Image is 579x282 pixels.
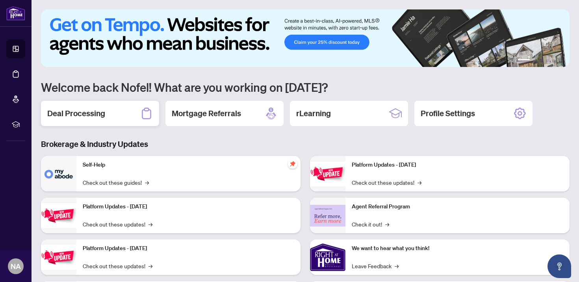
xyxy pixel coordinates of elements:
[41,139,570,150] h3: Brokerage & Industry Updates
[83,262,152,270] a: Check out these updates!→
[83,161,294,169] p: Self-Help
[352,220,389,228] a: Check it out!→
[421,108,475,119] h2: Profile Settings
[540,59,543,62] button: 3
[395,262,399,270] span: →
[6,6,25,20] img: logo
[83,244,294,253] p: Platform Updates - [DATE]
[352,202,563,211] p: Agent Referral Program
[47,108,105,119] h2: Deal Processing
[148,220,152,228] span: →
[352,262,399,270] a: Leave Feedback→
[310,239,345,275] img: We want to hear what you think!
[288,159,297,169] span: pushpin
[559,59,562,62] button: 6
[83,202,294,211] p: Platform Updates - [DATE]
[310,205,345,226] img: Agent Referral Program
[385,220,389,228] span: →
[148,262,152,270] span: →
[418,178,421,187] span: →
[552,59,555,62] button: 5
[83,178,149,187] a: Check out these guides!→
[352,161,563,169] p: Platform Updates - [DATE]
[11,261,21,272] span: NA
[533,59,536,62] button: 2
[310,161,345,186] img: Platform Updates - June 23, 2025
[172,108,241,119] h2: Mortgage Referrals
[83,220,152,228] a: Check out these updates!→
[41,9,570,67] img: Slide 0
[352,244,563,253] p: We want to hear what you think!
[296,108,331,119] h2: rLearning
[352,178,421,187] a: Check out these updates!→
[41,156,76,191] img: Self-Help
[518,59,530,62] button: 1
[41,203,76,228] img: Platform Updates - September 16, 2025
[547,254,571,278] button: Open asap
[41,80,570,95] h1: Welcome back Nofel! What are you working on [DATE]?
[546,59,549,62] button: 4
[145,178,149,187] span: →
[41,245,76,270] img: Platform Updates - July 21, 2025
